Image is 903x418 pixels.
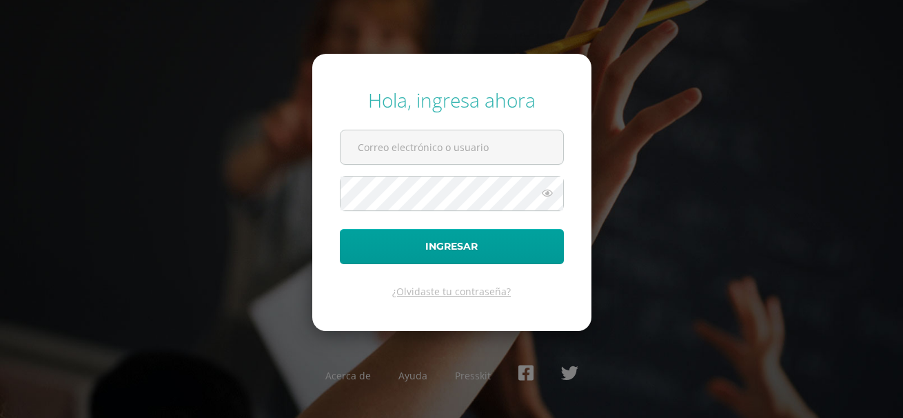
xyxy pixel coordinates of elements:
[340,87,564,113] div: Hola, ingresa ahora
[455,369,491,382] a: Presskit
[341,130,563,164] input: Correo electrónico o usuario
[340,229,564,264] button: Ingresar
[392,285,511,298] a: ¿Olvidaste tu contraseña?
[325,369,371,382] a: Acerca de
[398,369,427,382] a: Ayuda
